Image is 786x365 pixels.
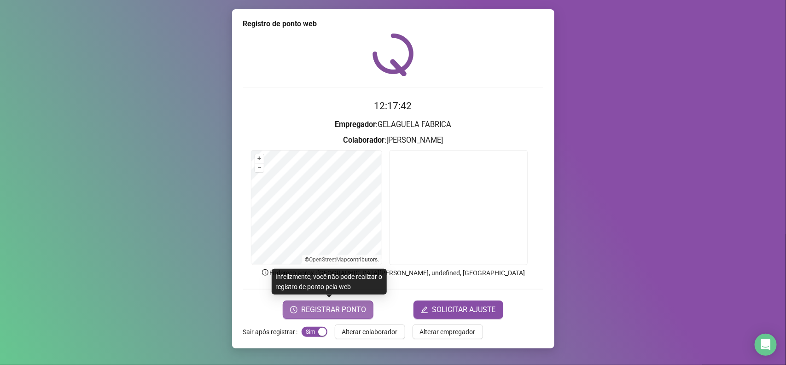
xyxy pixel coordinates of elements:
[255,154,264,163] button: +
[243,119,543,131] h3: : GELAGUELA FABRICA
[413,301,503,319] button: editSOLICITAR AJUSTE
[335,120,376,129] strong: Empregador
[305,256,379,263] li: © contributors.
[421,306,428,313] span: edit
[290,306,297,313] span: clock-circle
[373,33,414,76] img: QRPoint
[309,256,347,263] a: OpenStreetMap
[335,324,405,339] button: Alterar colaborador
[261,268,269,277] span: info-circle
[243,324,302,339] label: Sair após registrar
[272,269,387,295] div: Infelizmente, você não pode realizar o registro de ponto pela web
[243,18,543,29] div: Registro de ponto web
[243,134,543,146] h3: : [PERSON_NAME]
[343,136,384,145] strong: Colaborador
[342,327,398,337] span: Alterar colaborador
[243,268,543,278] p: Endereço aprox. : [GEOGRAPHIC_DATA][PERSON_NAME], undefined, [GEOGRAPHIC_DATA]
[413,324,483,339] button: Alterar empregador
[283,301,373,319] button: REGISTRAR PONTO
[755,334,777,356] div: Open Intercom Messenger
[432,304,496,315] span: SOLICITAR AJUSTE
[374,100,412,111] time: 12:17:42
[420,327,476,337] span: Alterar empregador
[301,304,366,315] span: REGISTRAR PONTO
[255,163,264,172] button: –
